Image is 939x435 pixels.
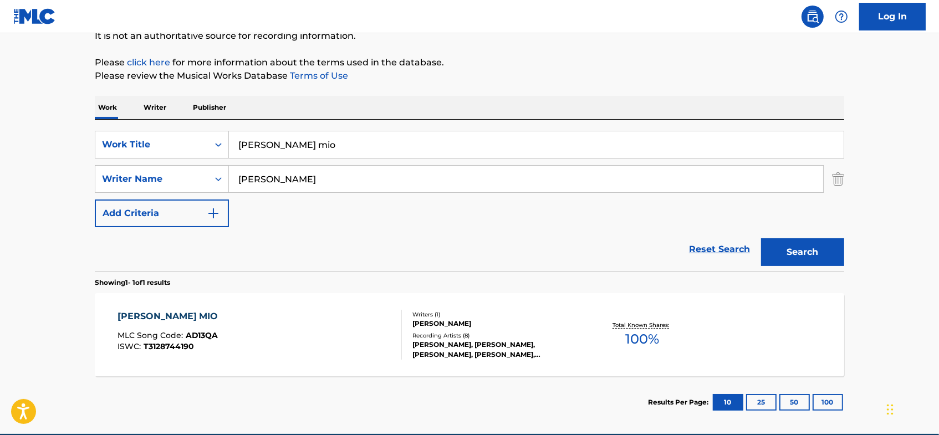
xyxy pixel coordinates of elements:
button: Add Criteria [95,199,229,227]
button: 10 [713,394,743,411]
a: [PERSON_NAME] MIOMLC Song Code:AD13QAISWC:T3128744190Writers (1)[PERSON_NAME]Recording Artists (8... [95,293,844,376]
div: [PERSON_NAME], [PERSON_NAME], [PERSON_NAME], [PERSON_NAME], [PERSON_NAME] [412,340,580,360]
a: Log In [859,3,926,30]
span: T3128744190 [144,341,194,351]
button: 50 [779,394,810,411]
span: 100 % [625,329,659,349]
a: Public Search [802,6,824,28]
iframe: Chat Widget [884,382,939,435]
p: Please review the Musical Works Database [95,69,844,83]
div: [PERSON_NAME] [412,319,580,329]
div: Writers ( 1 ) [412,310,580,319]
p: It is not an authoritative source for recording information. [95,29,844,43]
div: Widget de chat [884,382,939,435]
img: 9d2ae6d4665cec9f34b9.svg [207,207,220,220]
p: Work [95,96,120,119]
p: Total Known Shares: [613,321,672,329]
span: AD13QA [186,330,218,340]
button: 25 [746,394,777,411]
div: [PERSON_NAME] MIO [118,310,224,323]
img: Delete Criterion [832,165,844,193]
span: ISWC : [118,341,144,351]
div: Writer Name [102,172,202,186]
div: Help [830,6,853,28]
a: click here [127,57,170,68]
button: 100 [813,394,843,411]
span: MLC Song Code : [118,330,186,340]
img: help [835,10,848,23]
img: search [806,10,819,23]
p: Writer [140,96,170,119]
div: Work Title [102,138,202,151]
p: Showing 1 - 1 of 1 results [95,278,170,288]
p: Results Per Page: [648,397,711,407]
img: MLC Logo [13,8,56,24]
a: Reset Search [683,237,756,262]
p: Please for more information about the terms used in the database. [95,56,844,69]
button: Search [761,238,844,266]
div: Recording Artists ( 8 ) [412,331,580,340]
p: Publisher [190,96,229,119]
a: Terms of Use [288,70,348,81]
div: Arrastrar [887,393,894,426]
form: Search Form [95,131,844,272]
